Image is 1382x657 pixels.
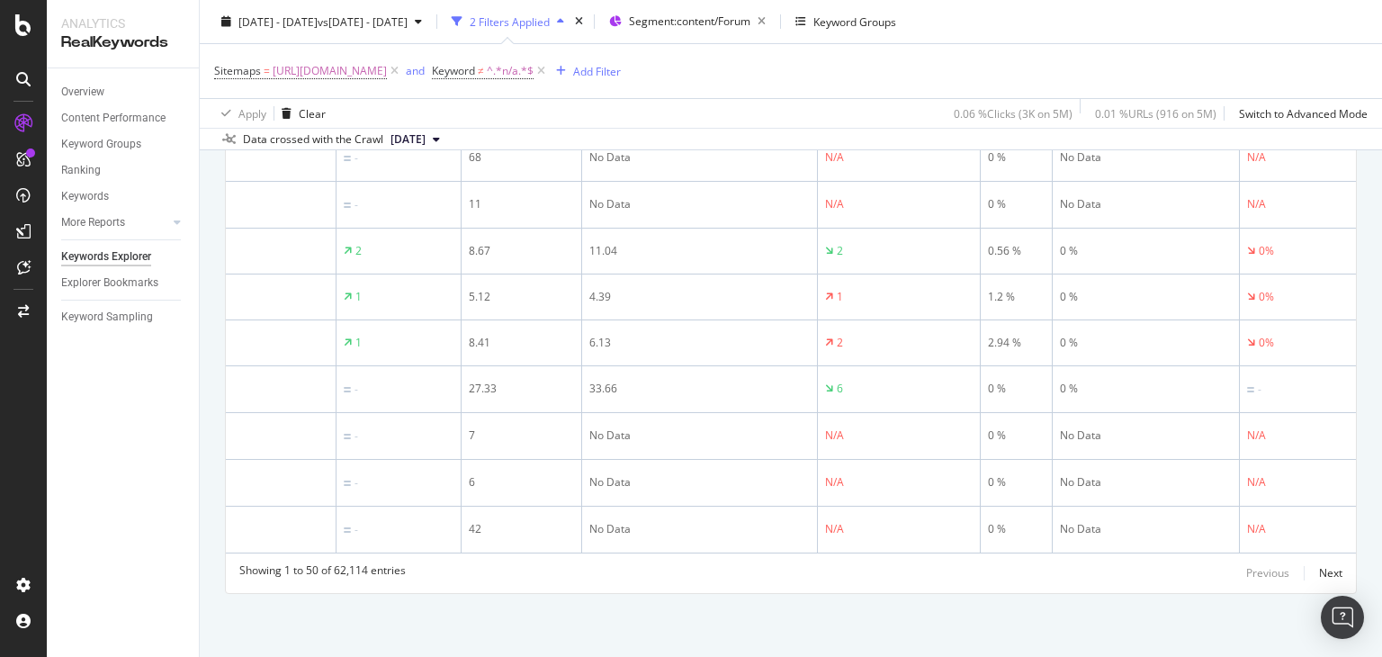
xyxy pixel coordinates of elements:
[589,474,810,490] div: No Data
[61,187,109,206] div: Keywords
[355,289,362,305] div: 1
[214,63,261,78] span: Sitemaps
[1247,521,1266,537] div: N/A
[1232,99,1368,128] button: Switch to Advanced Mode
[1247,196,1266,212] div: N/A
[354,382,358,398] div: -
[1259,289,1274,305] div: 0%
[478,63,484,78] span: ≠
[146,335,328,351] div: 0
[344,481,351,486] img: Equal
[1259,243,1274,259] div: 0%
[954,105,1072,121] div: 0.06 % Clicks ( 3K on 5M )
[61,247,186,266] a: Keywords Explorer
[469,335,574,351] div: 8.41
[146,289,328,305] div: 0
[1239,105,1368,121] div: Switch to Advanced Mode
[629,13,750,29] span: Segment: content/Forum
[988,289,1045,305] div: 1.2 %
[146,149,328,166] div: 0
[825,149,844,166] div: N/A
[469,149,574,166] div: 68
[238,13,318,29] span: [DATE] - [DATE]
[61,135,186,154] a: Keyword Groups
[988,335,1045,351] div: 2.94 %
[243,131,383,148] div: Data crossed with the Crawl
[988,196,1045,212] div: 0 %
[1060,149,1232,166] div: No Data
[61,213,168,232] a: More Reports
[602,7,773,36] button: Segment:content/Forum
[239,562,406,584] div: Showing 1 to 50 of 62,114 entries
[61,308,153,327] div: Keyword Sampling
[214,99,266,128] button: Apply
[469,243,574,259] div: 8.67
[1060,521,1232,537] div: No Data
[1060,289,1232,305] div: 0 %
[1060,243,1232,259] div: 0 %
[1321,596,1364,639] div: Open Intercom Messenger
[238,105,266,121] div: Apply
[988,521,1045,537] div: 0 %
[354,150,358,166] div: -
[1246,565,1289,580] div: Previous
[589,335,810,351] div: 6.13
[146,474,328,490] div: 0
[589,149,810,166] div: No Data
[469,289,574,305] div: 5.12
[988,381,1045,397] div: 0 %
[589,381,810,397] div: 33.66
[354,428,358,445] div: -
[589,427,810,444] div: No Data
[1319,562,1342,584] button: Next
[788,7,903,36] button: Keyword Groups
[318,13,408,29] span: vs [DATE] - [DATE]
[988,474,1045,490] div: 0 %
[988,427,1045,444] div: 0 %
[146,196,328,212] div: 0
[146,521,328,537] div: 0
[825,427,844,444] div: N/A
[61,161,101,180] div: Ranking
[988,243,1045,259] div: 0.56 %
[344,387,351,392] img: Equal
[1247,149,1266,166] div: N/A
[61,109,166,128] div: Content Performance
[344,527,351,533] img: Equal
[469,521,574,537] div: 42
[61,187,186,206] a: Keywords
[589,521,810,537] div: No Data
[1060,427,1232,444] div: No Data
[299,105,326,121] div: Clear
[469,381,574,397] div: 27.33
[1258,382,1261,398] div: -
[432,63,475,78] span: Keyword
[813,13,896,29] div: Keyword Groups
[1247,474,1266,490] div: N/A
[61,109,186,128] a: Content Performance
[469,474,574,490] div: 6
[61,274,158,292] div: Explorer Bookmarks
[61,135,141,154] div: Keyword Groups
[355,335,362,351] div: 1
[573,63,621,78] div: Add Filter
[1060,196,1232,212] div: No Data
[1246,562,1289,584] button: Previous
[354,522,358,538] div: -
[571,13,587,31] div: times
[469,427,574,444] div: 7
[61,14,184,32] div: Analytics
[470,13,550,29] div: 2 Filters Applied
[589,289,810,305] div: 4.39
[444,7,571,36] button: 2 Filters Applied
[825,521,844,537] div: N/A
[61,32,184,53] div: RealKeywords
[1247,387,1254,392] img: Equal
[1095,105,1216,121] div: 0.01 % URLs ( 916 on 5M )
[61,308,186,327] a: Keyword Sampling
[354,475,358,491] div: -
[274,99,326,128] button: Clear
[837,381,843,397] div: 6
[146,427,328,444] div: 0
[589,243,810,259] div: 11.04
